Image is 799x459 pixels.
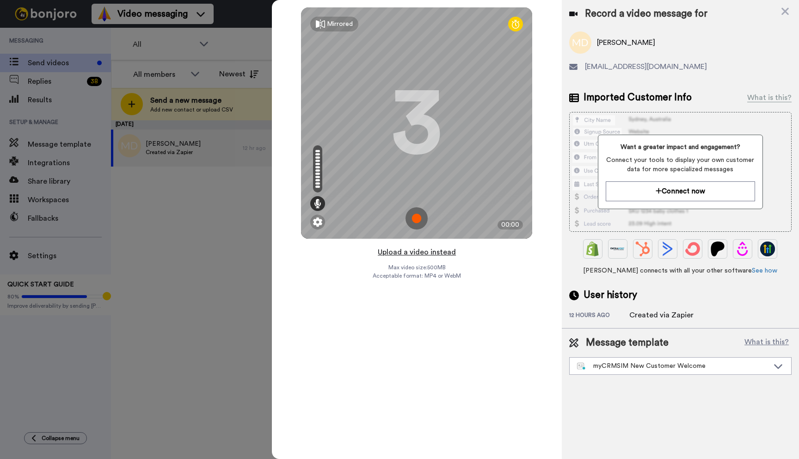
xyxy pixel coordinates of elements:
[375,246,459,258] button: Upload a video instead
[498,220,523,229] div: 00:00
[710,242,725,256] img: Patreon
[606,143,756,152] span: Want a greater impact and engagement?
[742,336,792,350] button: What is this?
[388,264,445,271] span: Max video size: 500 MB
[747,92,792,103] div: What is this?
[585,242,600,256] img: Shopify
[660,242,675,256] img: ActiveCampaign
[569,266,792,275] span: [PERSON_NAME] connects with all your other software
[584,288,637,302] span: User history
[635,242,650,256] img: Hubspot
[760,242,775,256] img: GoHighLevel
[406,207,428,229] img: ic_record_start.svg
[586,336,669,350] span: Message template
[752,267,777,274] a: See how
[606,181,756,201] button: Connect now
[391,88,442,158] div: 3
[577,361,769,371] div: myCRMSIM New Customer Welcome
[569,311,629,321] div: 12 hours ago
[735,242,750,256] img: Drip
[584,91,692,105] span: Imported Customer Info
[610,242,625,256] img: Ontraport
[373,272,461,279] span: Acceptable format: MP4 or WebM
[577,363,586,370] img: nextgen-template.svg
[606,155,756,174] span: Connect your tools to display your own customer data for more specialized messages
[585,61,707,72] span: [EMAIL_ADDRESS][DOMAIN_NAME]
[629,310,694,321] div: Created via Zapier
[313,217,322,227] img: ic_gear.svg
[685,242,700,256] img: ConvertKit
